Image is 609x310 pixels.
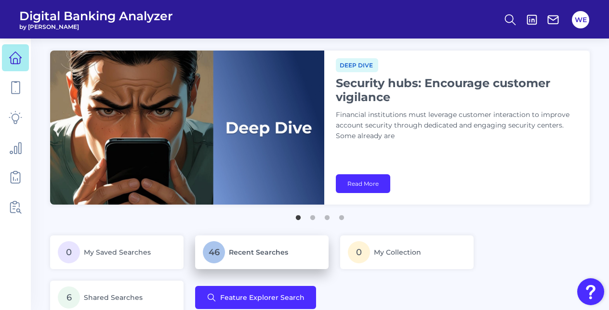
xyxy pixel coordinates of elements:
[322,210,332,220] button: 3
[336,110,577,142] p: Financial institutions must leverage customer interaction to improve account security through ded...
[374,248,421,257] span: My Collection
[50,51,324,205] img: bannerImg
[84,293,143,302] span: Shared Searches
[195,235,329,269] a: 46Recent Searches
[572,11,589,28] button: WE
[220,294,304,301] span: Feature Explorer Search
[19,9,173,23] span: Digital Banking Analyzer
[203,241,225,263] span: 46
[293,210,303,220] button: 1
[58,241,80,263] span: 0
[229,248,288,257] span: Recent Searches
[58,286,80,309] span: 6
[340,235,474,269] a: 0My Collection
[195,286,316,309] button: Feature Explorer Search
[336,60,378,69] a: Deep dive
[337,210,346,220] button: 4
[84,248,151,257] span: My Saved Searches
[336,174,390,193] a: Read More
[336,58,378,72] span: Deep dive
[577,278,604,305] button: Open Resource Center
[336,76,577,104] h1: Security hubs: Encourage customer vigilance
[348,241,370,263] span: 0
[19,23,173,30] span: by [PERSON_NAME]
[308,210,318,220] button: 2
[50,235,184,269] a: 0My Saved Searches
